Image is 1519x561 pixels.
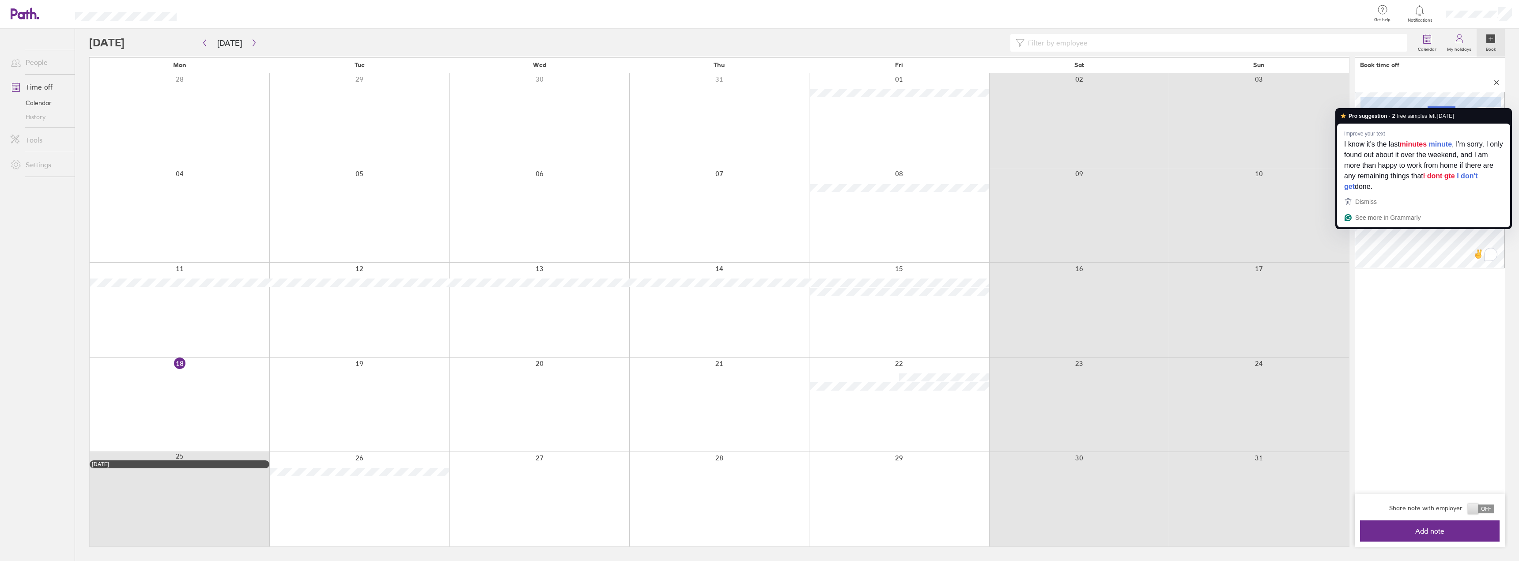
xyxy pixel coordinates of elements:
[1355,92,1505,268] textarea: To enrich screen reader interactions, please activate Accessibility in Grammarly extension settings
[92,461,267,467] div: [DATE]
[173,61,186,68] span: Mon
[533,61,546,68] span: Wed
[210,36,249,50] button: [DATE]
[1477,29,1505,57] a: Book
[1413,29,1442,57] a: Calendar
[1024,34,1402,51] input: Filter by employee
[1253,61,1265,68] span: Sun
[4,156,75,173] a: Settings
[1368,17,1397,23] span: Get help
[1442,29,1477,57] a: My holidays
[1413,44,1442,52] label: Calendar
[1406,18,1434,23] span: Notifications
[895,61,903,68] span: Fri
[1481,44,1501,52] label: Book
[1406,4,1434,23] a: Notifications
[355,61,365,68] span: Tue
[1442,44,1477,52] label: My holidays
[714,61,725,68] span: Thu
[4,53,75,71] a: People
[4,78,75,96] a: Time off
[4,110,75,124] a: History
[1074,61,1084,68] span: Sat
[4,131,75,149] a: Tools
[1360,520,1500,542] button: Add note
[4,96,75,110] a: Calendar
[1389,505,1468,512] label: Share note with employer
[1366,527,1493,535] span: Add note
[1360,61,1399,68] div: Book time off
